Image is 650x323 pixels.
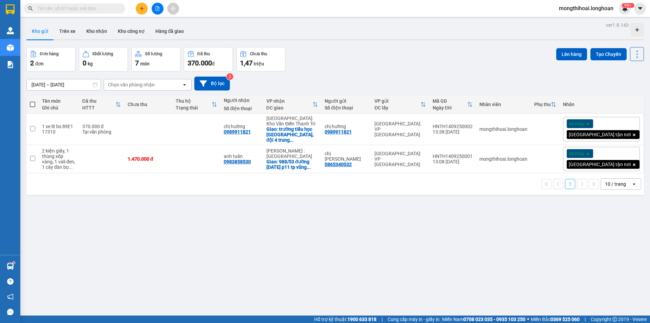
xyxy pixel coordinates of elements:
[531,316,580,323] span: Miền Bắc
[212,61,215,66] span: đ
[527,318,529,321] span: ⚪️
[224,159,251,164] div: 0983858530
[266,98,312,104] div: VP nhận
[388,316,440,323] span: Cung cấp máy in - giấy in:
[612,317,617,322] span: copyright
[433,105,467,110] div: Ngày ĐH
[374,121,426,137] div: [GEOGRAPHIC_DATA]: VP [GEOGRAPHIC_DATA]
[266,116,318,126] div: [GEOGRAPHIC_DATA]: Kho Văn Điển Thanh Trì
[92,52,113,56] div: Khối lượng
[224,154,260,159] div: anh tuấn
[371,96,429,114] th: Toggle SortBy
[7,263,14,270] img: warehouse-icon
[26,47,75,72] button: Đơn hàng2đơn
[69,164,73,170] span: ...
[176,105,212,110] div: Trạng thái
[605,181,626,187] div: 10 / trang
[82,124,121,129] div: 370.000 đ
[325,98,368,104] div: Người gửi
[167,3,179,15] button: aim
[224,98,260,103] div: Người nhận
[35,61,44,66] span: đơn
[42,148,75,170] div: 2 kiện giấy, 1 thùng xốp vàng, 1 vali đen, 1 cây đàn bọc xốp nổ , 1 xe số bs 25F4 6736
[622,3,634,8] sup: 426
[250,52,267,56] div: Chưa thu
[42,98,75,104] div: Tên món
[155,6,160,11] span: file-add
[82,129,121,135] div: Tại văn phòng
[290,137,294,143] span: ...
[374,105,420,110] div: ĐC lấy
[325,151,368,162] div: chị thảo
[563,102,640,107] div: Nhãn
[630,23,644,37] div: Tạo kho hàng mới
[240,59,253,67] span: 1,47
[263,96,321,114] th: Toggle SortBy
[325,162,352,167] div: 0865340032
[182,82,187,87] svg: open
[28,6,33,11] span: search
[374,151,426,167] div: [GEOGRAPHIC_DATA]: VP [GEOGRAPHIC_DATA]
[135,59,139,67] span: 7
[463,317,525,322] strong: 0708 023 035 - 0935 103 250
[266,159,318,170] div: Giao: 988/53 đường 30 tháng 4 p11 tp vũng tàu
[433,154,473,159] div: HNTH1409250001
[224,106,260,111] div: Số điện thoại
[637,5,643,12] span: caret-down
[152,3,164,15] button: file-add
[176,98,212,104] div: Thu hộ
[442,316,525,323] span: Miền Nam
[81,23,112,39] button: Kho nhận
[171,6,175,11] span: aim
[266,105,312,110] div: ĐC giao
[325,124,368,129] div: chị hường
[128,156,169,162] div: 1.470.000 đ
[226,73,233,80] sup: 2
[565,179,575,189] button: 1
[569,161,631,167] span: [GEOGRAPHIC_DATA] tận nơi
[556,48,587,60] button: Lên hàng
[37,5,117,12] input: Tìm tên, số ĐT hoặc mã đơn
[347,317,376,322] strong: 1900 633 818
[6,4,15,15] img: logo-vxr
[27,79,101,90] input: Select a date range.
[172,96,220,114] th: Toggle SortBy
[236,47,285,72] button: Chưa thu1,47 triệu
[550,317,580,322] strong: 0369 525 060
[325,129,352,135] div: 0989911821
[569,150,584,157] span: Xe máy
[479,102,527,107] div: Nhân viên
[79,96,124,114] th: Toggle SortBy
[314,316,376,323] span: Hỗ trợ kỹ thuật:
[554,4,619,13] span: mongthihoai.longhoan
[7,27,14,34] img: warehouse-icon
[7,294,14,300] span: notification
[136,3,148,15] button: plus
[590,48,627,60] button: Tạo Chuyến
[7,309,14,315] span: message
[531,96,560,114] th: Toggle SortBy
[79,47,128,72] button: Khối lượng0kg
[145,52,162,56] div: Số lượng
[26,23,54,39] button: Kho gửi
[54,23,81,39] button: Trên xe
[479,156,527,162] div: mongthihoai.longhoan
[433,129,473,135] div: 13:38 [DATE]
[585,316,586,323] span: |
[194,77,230,90] button: Bộ lọc
[374,98,420,104] div: VP gửi
[108,81,155,88] div: Chọn văn phòng nhận
[40,52,59,56] div: Đơn hàng
[224,124,260,129] div: chị hường
[569,121,584,127] span: Xe máy
[139,6,144,11] span: plus
[197,52,210,56] div: Đã thu
[82,98,115,104] div: Đã thu
[266,148,318,159] div: [PERSON_NAME] : [GEOGRAPHIC_DATA]
[325,105,368,110] div: Số điện thoại
[307,164,311,170] span: ...
[140,61,150,66] span: món
[622,5,628,12] img: icon-new-feature
[433,124,473,129] div: HNTH1409250002
[534,102,551,107] div: Phụ thu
